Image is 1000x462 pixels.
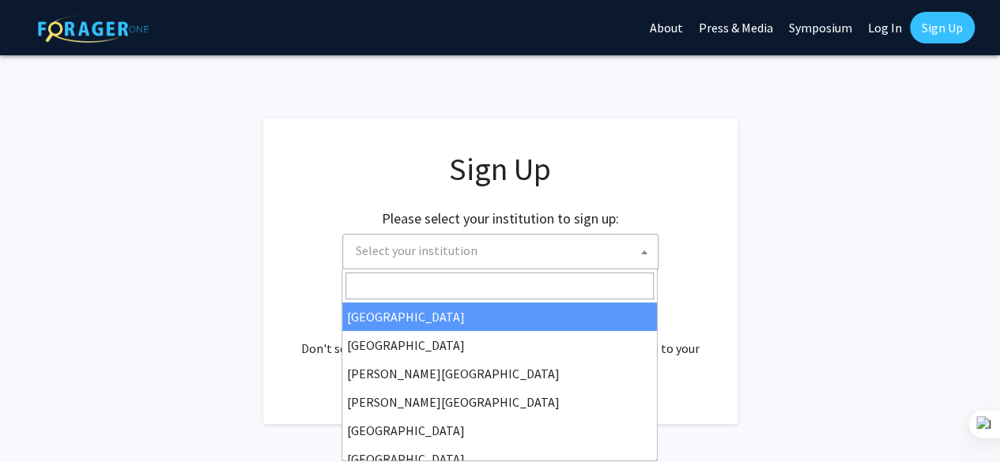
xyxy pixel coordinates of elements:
[382,210,619,227] h2: Please select your institution to sign up:
[342,388,657,416] li: [PERSON_NAME][GEOGRAPHIC_DATA]
[342,359,657,388] li: [PERSON_NAME][GEOGRAPHIC_DATA]
[342,234,658,269] span: Select your institution
[342,302,657,331] li: [GEOGRAPHIC_DATA]
[12,391,67,450] iframe: Chat
[345,272,654,299] input: Search
[349,235,658,267] span: Select your institution
[342,416,657,445] li: [GEOGRAPHIC_DATA]
[342,331,657,359] li: [GEOGRAPHIC_DATA]
[38,15,149,43] img: ForagerOne Logo
[356,242,477,258] span: Select your institution
[910,12,975,43] a: Sign Up
[295,150,706,188] h1: Sign Up
[295,301,706,377] div: Already have an account? . Don't see your institution? about bringing ForagerOne to your institut...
